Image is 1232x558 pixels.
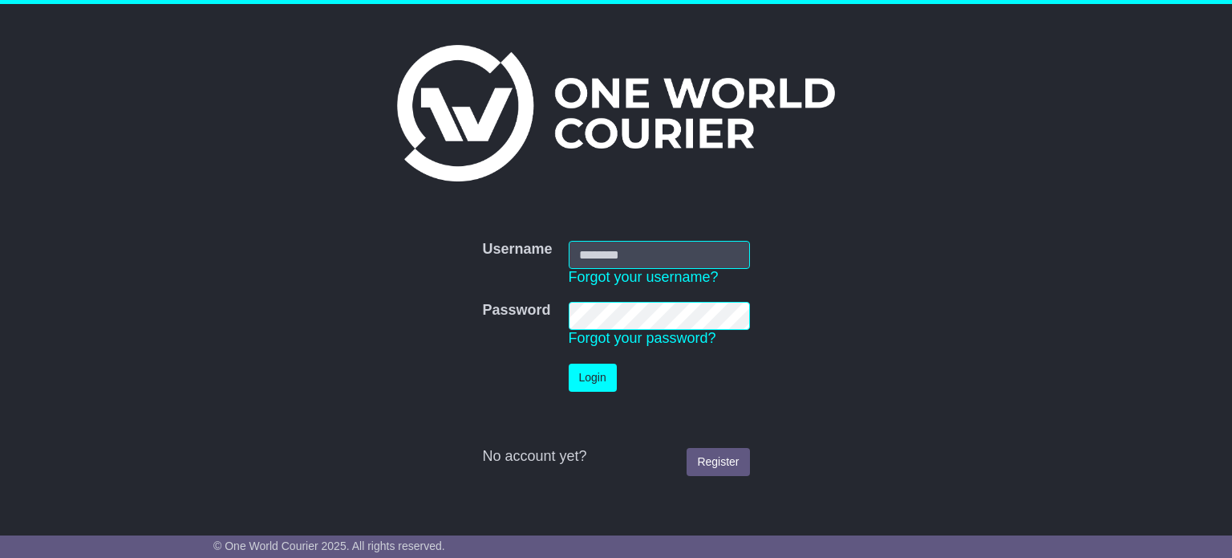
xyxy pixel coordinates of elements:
[482,448,749,466] div: No account yet?
[213,540,445,552] span: © One World Courier 2025. All rights reserved.
[482,302,550,320] label: Password
[569,364,617,392] button: Login
[687,448,749,476] a: Register
[397,45,835,181] img: One World
[482,241,552,259] label: Username
[569,269,719,285] a: Forgot your username?
[569,330,716,346] a: Forgot your password?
